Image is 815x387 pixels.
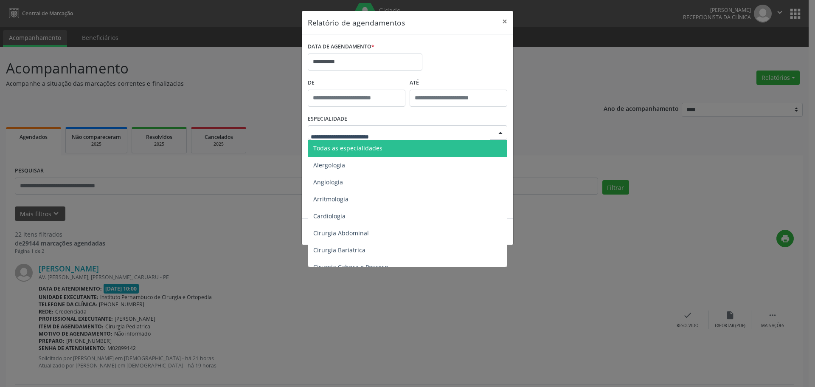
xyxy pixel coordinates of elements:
h5: Relatório de agendamentos [308,17,405,28]
label: ATÉ [410,76,507,90]
span: Cirurgia Cabeça e Pescoço [313,263,388,271]
span: Cirurgia Abdominal [313,229,369,237]
label: ESPECIALIDADE [308,113,347,126]
span: Todas as especialidades [313,144,382,152]
span: Angiologia [313,178,343,186]
label: De [308,76,405,90]
span: Arritmologia [313,195,348,203]
span: Cardiologia [313,212,346,220]
button: Close [496,11,513,32]
label: DATA DE AGENDAMENTO [308,40,374,54]
span: Cirurgia Bariatrica [313,246,365,254]
span: Alergologia [313,161,345,169]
